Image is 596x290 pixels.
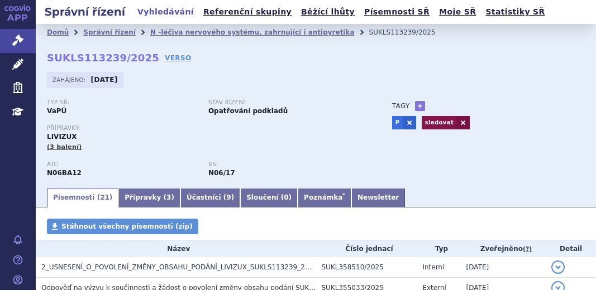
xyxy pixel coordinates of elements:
p: Přípravky: [47,125,370,132]
a: Písemnosti (21) [47,188,118,207]
a: N -léčiva nervového systému, zahrnující i antipyretika [150,28,355,36]
span: 3 [166,194,171,201]
a: Písemnosti SŘ [361,4,433,20]
th: Zveřejněno [461,240,546,257]
span: Interní [422,263,444,271]
p: ATC: [47,161,197,168]
strong: [DATE] [91,76,118,84]
a: + [415,101,425,111]
li: SUKLS113239/2025 [369,24,450,41]
a: Referenční skupiny [200,4,295,20]
p: Typ SŘ: [47,99,197,106]
th: Číslo jednací [316,240,417,257]
abbr: (?) [523,245,532,253]
a: Správní řízení [83,28,136,36]
h3: Tagy [392,99,410,113]
th: Název [36,240,316,257]
th: Typ [417,240,460,257]
span: Zahájeno: [53,75,88,84]
span: LIVIZUX [47,133,77,141]
th: Detail [546,240,596,257]
p: RS: [208,161,359,168]
td: [DATE] [461,257,546,278]
a: Newsletter [351,188,405,207]
td: SUKL358510/2025 [316,257,417,278]
strong: VaPÚ [47,107,66,115]
strong: LISDEXAMFETAMIN [47,169,82,177]
strong: SUKLS113239/2025 [47,52,159,64]
span: Stáhnout všechny písemnosti (zip) [61,223,193,230]
a: Vyhledávání [134,4,197,20]
a: sledovat [422,116,456,129]
a: Moje SŘ [436,4,479,20]
strong: Opatřování podkladů [208,107,288,115]
a: Sloučení (0) [240,188,298,207]
a: Domů [47,28,69,36]
span: (3 balení) [47,143,82,151]
a: Běžící lhůty [298,4,358,20]
span: 9 [226,194,231,201]
strong: lisdexamfetamin [208,169,235,177]
span: 21 [100,194,109,201]
a: Účastníci (9) [180,188,240,207]
a: Poznámka* [298,188,351,207]
a: P [392,116,403,129]
a: VERSO [165,52,192,64]
span: 2_USNESENÍ_O_POVOLENÍ_ZMĚNY_OBSAHU_PODÁNÍ_LIVIZUX_SUKLS113239_2025 [41,263,318,271]
h2: Správní řízení [36,4,134,20]
a: Stáhnout všechny písemnosti (zip) [47,219,198,234]
a: Statistiky SŘ [482,4,548,20]
button: detail [551,260,565,274]
span: 0 [284,194,288,201]
a: Přípravky (3) [118,188,180,207]
p: Stav řízení: [208,99,359,106]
